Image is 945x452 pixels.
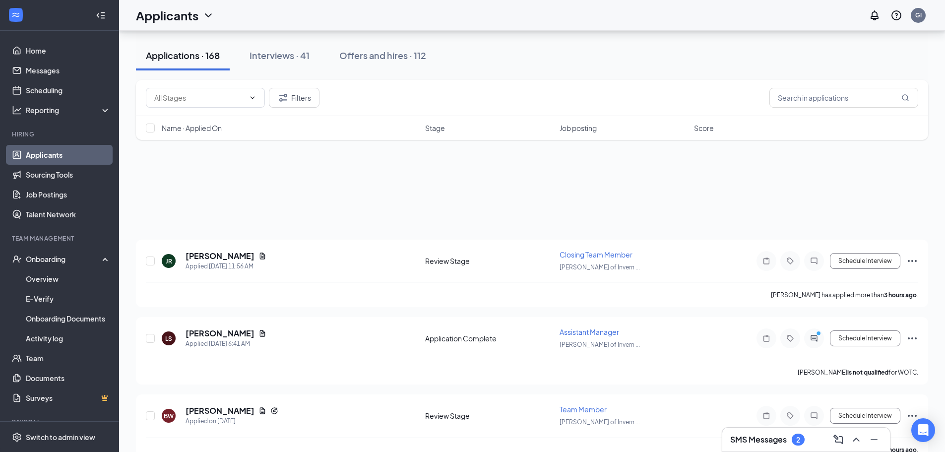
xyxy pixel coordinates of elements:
button: Schedule Interview [830,253,900,269]
button: Filter Filters [269,88,319,108]
input: Search in applications [769,88,918,108]
svg: Document [258,329,266,337]
a: Sourcing Tools [26,165,111,185]
span: Team Member [560,405,607,414]
svg: ChevronDown [202,9,214,21]
a: Applicants [26,145,111,165]
a: Home [26,41,111,61]
h1: Applicants [136,7,198,24]
p: [PERSON_NAME] has applied more than . [771,291,918,299]
a: Activity log [26,328,111,348]
svg: Note [760,334,772,342]
button: ChevronUp [848,432,864,448]
input: All Stages [154,92,245,103]
button: Minimize [866,432,882,448]
div: BW [164,412,174,420]
div: Onboarding [26,254,102,264]
a: Documents [26,368,111,388]
span: Name · Applied On [162,123,222,133]
a: E-Verify [26,289,111,309]
a: Overview [26,269,111,289]
div: Applications · 168 [146,49,220,62]
p: [PERSON_NAME] for WOTC. [798,368,918,377]
svg: Tag [784,334,796,342]
svg: MagnifyingGlass [901,94,909,102]
button: ComposeMessage [830,432,846,448]
div: JR [166,257,172,265]
h3: SMS Messages [730,434,787,445]
svg: Ellipses [906,410,918,422]
a: SurveysCrown [26,388,111,408]
a: Team [26,348,111,368]
a: Messages [26,61,111,80]
svg: Settings [12,432,22,442]
a: Job Postings [26,185,111,204]
div: Offers and hires · 112 [339,49,426,62]
div: Hiring [12,130,109,138]
svg: Minimize [868,434,880,446]
svg: ChevronDown [249,94,256,102]
svg: UserCheck [12,254,22,264]
svg: QuestionInfo [890,9,902,21]
svg: Document [258,407,266,415]
span: Job posting [560,123,597,133]
span: Stage [425,123,445,133]
div: GI [915,11,922,19]
div: Review Stage [425,411,554,421]
span: [PERSON_NAME] of Invern ... [560,263,640,271]
svg: PrimaryDot [814,330,826,338]
span: [PERSON_NAME] of Invern ... [560,341,640,348]
div: Switch to admin view [26,432,95,442]
h5: [PERSON_NAME] [186,405,254,416]
b: is not qualified [847,369,888,376]
div: Interviews · 41 [250,49,310,62]
svg: Document [258,252,266,260]
svg: Ellipses [906,255,918,267]
div: Open Intercom Messenger [911,418,935,442]
svg: Collapse [96,10,106,20]
svg: Tag [784,412,796,420]
span: [PERSON_NAME] of Invern ... [560,418,640,426]
span: Assistant Manager [560,327,619,336]
a: Onboarding Documents [26,309,111,328]
div: Applied [DATE] 6:41 AM [186,339,266,349]
div: Reporting [26,105,111,115]
svg: Tag [784,257,796,265]
div: 2 [796,436,800,444]
h5: [PERSON_NAME] [186,328,254,339]
svg: ChevronUp [850,434,862,446]
svg: Note [760,257,772,265]
div: Applied [DATE] 11:56 AM [186,261,266,271]
svg: ChatInactive [808,412,820,420]
div: Team Management [12,234,109,243]
div: Application Complete [425,333,554,343]
svg: ChatInactive [808,257,820,265]
span: Closing Team Member [560,250,632,259]
svg: Notifications [869,9,881,21]
div: LS [165,334,172,343]
svg: WorkstreamLogo [11,10,21,20]
svg: Reapply [270,407,278,415]
span: Score [694,123,714,133]
button: Schedule Interview [830,330,900,346]
svg: ActiveChat [808,334,820,342]
a: Scheduling [26,80,111,100]
b: 3 hours ago [884,291,917,299]
svg: ComposeMessage [832,434,844,446]
svg: Filter [277,92,289,104]
svg: Analysis [12,105,22,115]
h5: [PERSON_NAME] [186,251,254,261]
button: Schedule Interview [830,408,900,424]
a: Talent Network [26,204,111,224]
div: Applied on [DATE] [186,416,278,426]
svg: Ellipses [906,332,918,344]
div: Payroll [12,418,109,426]
div: Review Stage [425,256,554,266]
svg: Note [760,412,772,420]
